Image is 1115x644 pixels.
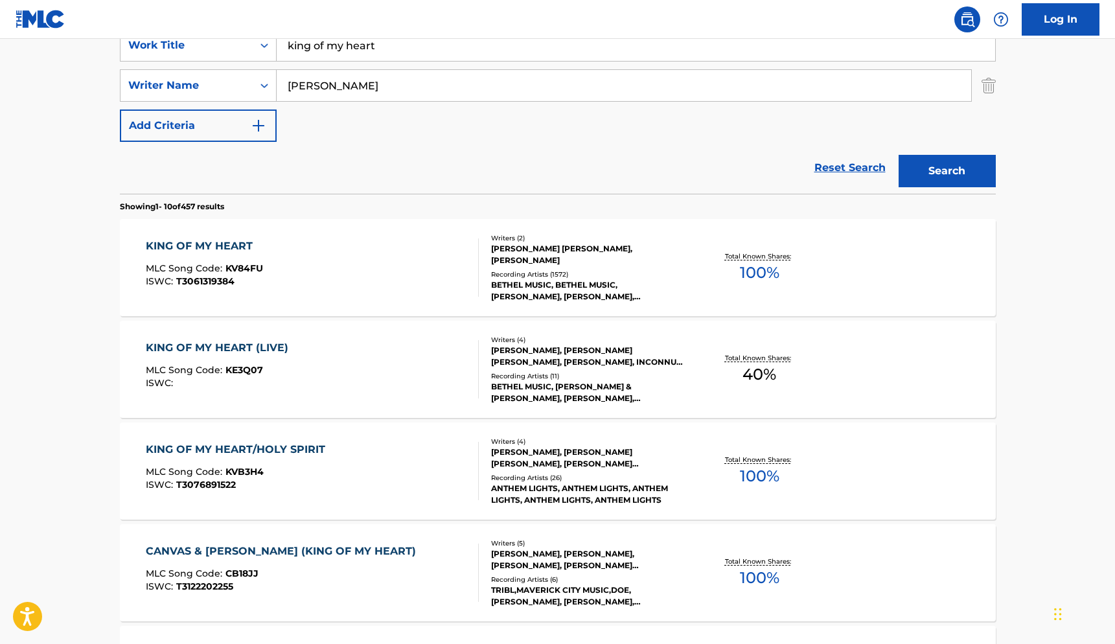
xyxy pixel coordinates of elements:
[120,109,277,142] button: Add Criteria
[954,6,980,32] a: Public Search
[740,261,779,284] span: 100 %
[491,279,687,303] div: BETHEL MUSIC, BETHEL MUSIC, [PERSON_NAME], [PERSON_NAME], [PERSON_NAME], [PERSON_NAME] MUSIC, "[P...
[225,364,263,376] span: KE3Q07
[120,201,224,213] p: Showing 1 - 10 of 457 results
[176,275,235,287] span: T3061319384
[16,10,65,29] img: MLC Logo
[491,437,687,446] div: Writers ( 4 )
[491,548,687,571] div: [PERSON_NAME], [PERSON_NAME], [PERSON_NAME], [PERSON_NAME] [PERSON_NAME], [PERSON_NAME] (OS/BREAD...
[146,377,176,389] span: ISWC :
[225,466,264,477] span: KVB3H4
[120,422,996,520] a: KING OF MY HEART/HOLY SPIRITMLC Song Code:KVB3H4ISWC:T3076891522Writers (4)[PERSON_NAME], [PERSON...
[491,473,687,483] div: Recording Artists ( 26 )
[988,6,1014,32] div: Help
[146,364,225,376] span: MLC Song Code :
[1054,595,1062,634] div: Přetáhnout
[993,12,1009,27] img: help
[251,118,266,133] img: 9d2ae6d4665cec9f34b9.svg
[128,38,245,53] div: Work Title
[725,251,794,261] p: Total Known Shares:
[491,584,687,608] div: TRIBL,MAVERICK CITY MUSIC,DOE,[PERSON_NAME], [PERSON_NAME], [PERSON_NAME], [PERSON_NAME], [PERSON...
[146,544,422,559] div: CANVAS & [PERSON_NAME] (KING OF MY HEART)
[225,262,263,274] span: KV84FU
[491,371,687,381] div: Recording Artists ( 11 )
[120,29,996,194] form: Search Form
[120,321,996,418] a: KING OF MY HEART (LIVE)MLC Song Code:KE3Q07ISWC:Writers (4)[PERSON_NAME], [PERSON_NAME] [PERSON_N...
[491,446,687,470] div: [PERSON_NAME], [PERSON_NAME] [PERSON_NAME], [PERSON_NAME] [PERSON_NAME] TORWALT, [PERSON_NAME]
[725,557,794,566] p: Total Known Shares:
[128,78,245,93] div: Writer Name
[120,524,996,621] a: CANVAS & [PERSON_NAME] (KING OF MY HEART)MLC Song Code:CB18JJISWC:T3122202255Writers (5)[PERSON_N...
[740,465,779,488] span: 100 %
[725,353,794,363] p: Total Known Shares:
[491,243,687,266] div: [PERSON_NAME] [PERSON_NAME], [PERSON_NAME]
[146,568,225,579] span: MLC Song Code :
[146,479,176,490] span: ISWC :
[146,466,225,477] span: MLC Song Code :
[176,581,233,592] span: T3122202255
[491,345,687,368] div: [PERSON_NAME], [PERSON_NAME] [PERSON_NAME], [PERSON_NAME], INCONNU COMPOSITEUR AUTEUR
[120,219,996,316] a: KING OF MY HEARTMLC Song Code:KV84FUISWC:T3061319384Writers (2)[PERSON_NAME] [PERSON_NAME], [PERS...
[742,363,776,386] span: 40 %
[176,479,236,490] span: T3076891522
[146,262,225,274] span: MLC Song Code :
[960,12,975,27] img: search
[982,69,996,102] img: Delete Criterion
[146,340,295,356] div: KING OF MY HEART (LIVE)
[146,275,176,287] span: ISWC :
[491,575,687,584] div: Recording Artists ( 6 )
[1050,582,1115,644] iframe: Chat Widget
[146,442,332,457] div: KING OF MY HEART/HOLY SPIRIT
[491,233,687,243] div: Writers ( 2 )
[491,381,687,404] div: BETHEL MUSIC, [PERSON_NAME] & [PERSON_NAME], [PERSON_NAME], [PERSON_NAME], HIGHPOINTE WORSHIP, [P...
[491,270,687,279] div: Recording Artists ( 1572 )
[225,568,259,579] span: CB18JJ
[146,581,176,592] span: ISWC :
[899,155,996,187] button: Search
[808,154,892,182] a: Reset Search
[1050,582,1115,644] div: Widget pro chat
[146,238,263,254] div: KING OF MY HEART
[1022,3,1099,36] a: Log In
[491,538,687,548] div: Writers ( 5 )
[740,566,779,590] span: 100 %
[725,455,794,465] p: Total Known Shares:
[491,335,687,345] div: Writers ( 4 )
[491,483,687,506] div: ANTHEM LIGHTS, ANTHEM LIGHTS, ANTHEM LIGHTS, ANTHEM LIGHTS, ANTHEM LIGHTS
